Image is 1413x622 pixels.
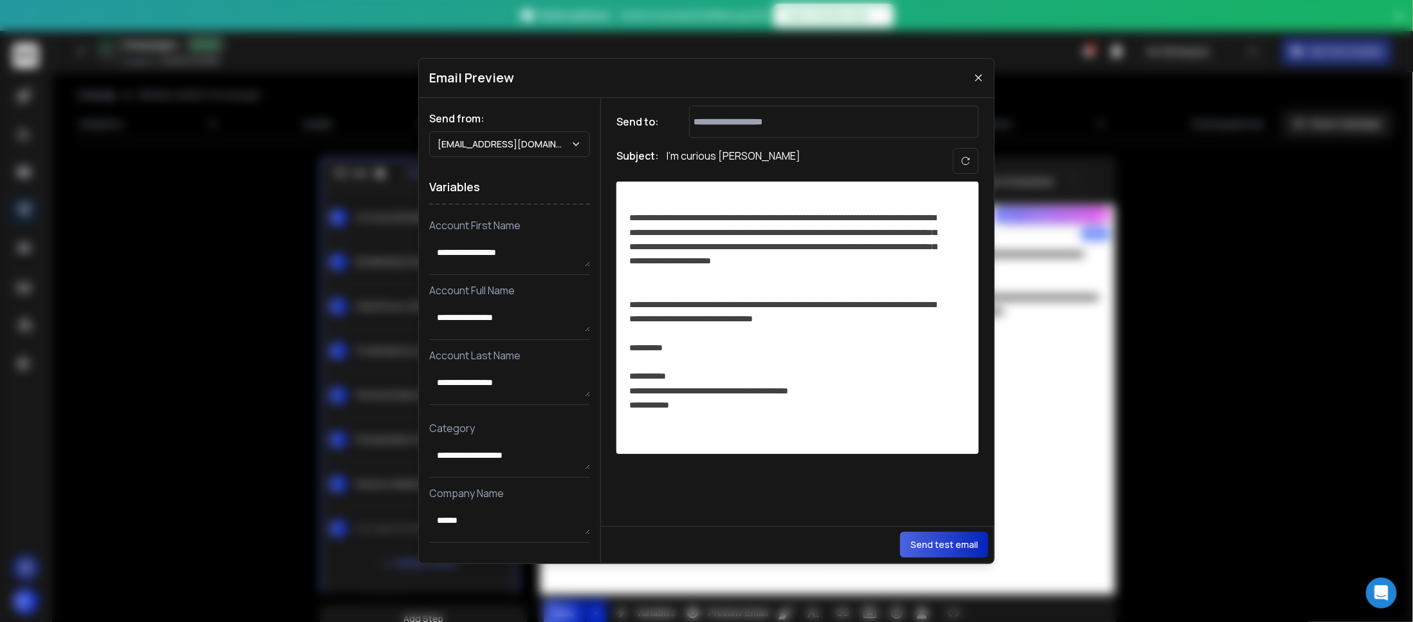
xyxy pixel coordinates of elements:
p: Account Full Name [429,283,590,298]
h1: Subject: [616,148,659,174]
h1: Send to: [616,114,668,129]
div: Open Intercom Messenger [1366,578,1397,608]
p: Account Last Name [429,348,590,363]
button: Send test email [900,532,988,558]
p: [EMAIL_ADDRESS][DOMAIN_NAME] [438,138,571,151]
p: Category [429,420,590,436]
h1: Send from: [429,111,590,126]
h1: Variables [429,170,590,205]
h1: Email Preview [429,69,514,87]
p: Email [429,551,590,566]
p: Company Name [429,485,590,501]
p: Account First Name [429,218,590,233]
p: I'm curious [PERSON_NAME] [667,148,800,174]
